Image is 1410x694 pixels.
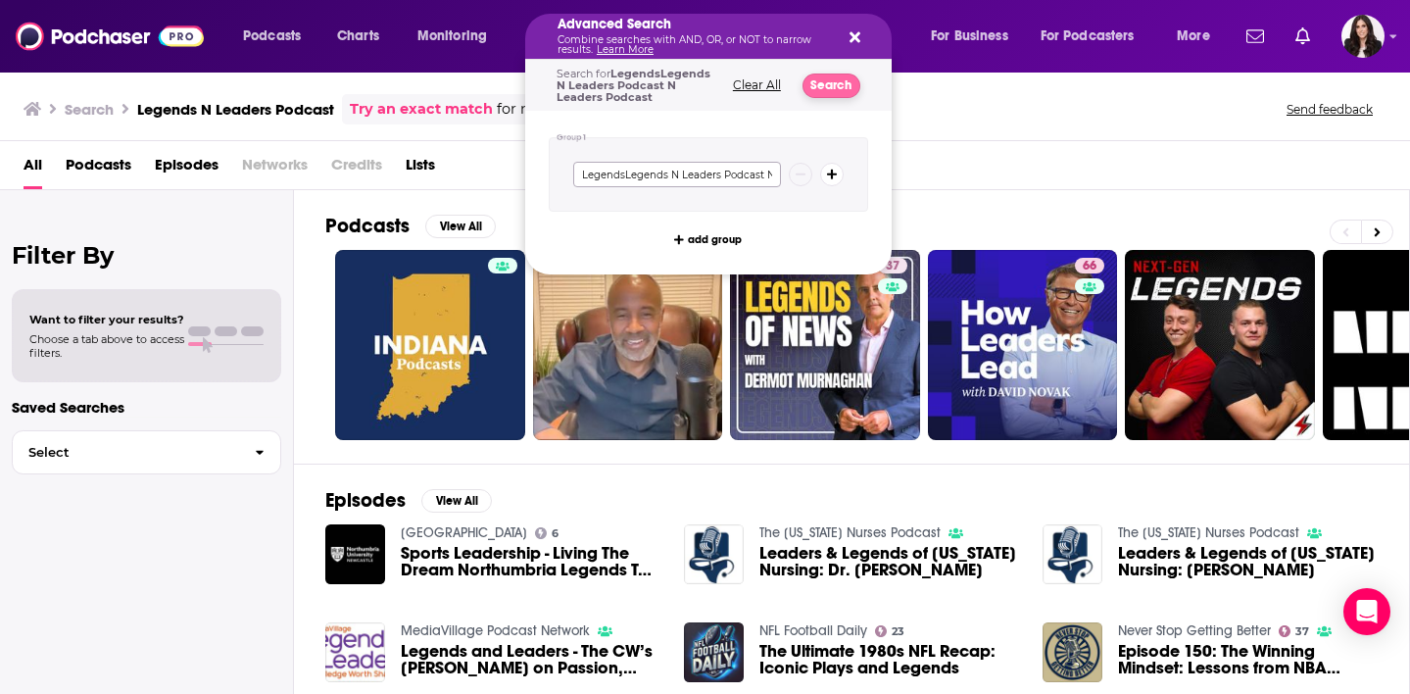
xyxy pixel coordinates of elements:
[875,625,905,637] a: 23
[66,149,131,189] a: Podcasts
[759,622,867,639] a: NFL Football Daily
[1177,23,1210,50] span: More
[1279,625,1310,637] a: 37
[597,43,654,56] a: Learn More
[1118,545,1378,578] a: Leaders & Legends of Texas Nursing: Dr. Lynn Wieck
[557,133,587,142] h4: Group 1
[337,23,379,50] span: Charts
[557,67,710,104] span: LegendsLegends N Leaders Podcast N Leaders Podcast
[325,488,492,513] a: EpisodesView All
[1075,258,1104,273] a: 66
[325,622,385,682] img: Legends and Leaders - The CW’s Mark Pedowitz on Passion, Innovation and Advertising Success
[759,545,1019,578] a: Leaders & Legends of Texas Nursing: Dr. Michael Evans
[1043,622,1102,682] img: Episode 150: The Winning Mindset: Lessons from NBA Legends with Alan Stein Jr.
[401,643,660,676] a: Legends and Leaders - The CW’s Mark Pedowitz on Passion, Innovation and Advertising Success
[1118,524,1299,541] a: The Texas Nurses Podcast
[401,643,660,676] span: Legends and Leaders - The CW’s [PERSON_NAME] on Passion, Innovation and Advertising Success
[1163,21,1235,52] button: open menu
[229,21,326,52] button: open menu
[727,78,787,92] button: Clear All
[406,149,435,189] a: Lists
[325,214,496,238] a: PodcastsView All
[29,332,184,360] span: Choose a tab above to access filters.
[557,67,710,104] span: Search for
[688,234,742,245] span: add group
[1028,21,1163,52] button: open menu
[65,100,114,119] h3: Search
[12,430,281,474] button: Select
[684,622,744,682] img: The Ultimate 1980s NFL Recap: Iconic Plays and Legends
[535,527,559,539] a: 6
[331,149,382,189] span: Credits
[1341,15,1385,58] img: User Profile
[350,98,493,121] a: Try an exact match
[1118,643,1378,676] span: Episode 150: The Winning Mindset: Lessons from NBA Legends with [PERSON_NAME]
[1295,627,1309,636] span: 37
[325,524,385,584] img: Sports Leadership - Living The Dream Northumbria Legends To Sector Leaders - Podcast
[421,489,492,513] button: View All
[425,215,496,238] button: View All
[243,23,301,50] span: Podcasts
[401,524,527,541] a: Northumbria University
[928,250,1118,440] a: 66
[558,18,828,31] h5: Advanced Search
[1341,15,1385,58] button: Show profile menu
[802,74,860,98] button: Search
[668,227,748,251] button: add group
[684,524,744,584] img: Leaders & Legends of Texas Nursing: Dr. Michael Evans
[401,545,660,578] a: Sports Leadership - Living The Dream Northumbria Legends To Sector Leaders - Podcast
[1041,23,1135,50] span: For Podcasters
[29,313,184,326] span: Want to filter your results?
[1118,545,1378,578] span: Leaders & Legends of [US_STATE] Nursing: [PERSON_NAME]
[325,488,406,513] h2: Episodes
[417,23,487,50] span: Monitoring
[1043,524,1102,584] img: Leaders & Legends of Texas Nursing: Dr. Lynn Wieck
[24,149,42,189] a: All
[242,149,308,189] span: Networks
[1281,101,1379,118] button: Send feedback
[1083,257,1096,276] span: 66
[730,250,920,440] a: 37
[558,35,828,55] p: Combine searches with AND, OR, or NOT to narrow results.
[759,643,1019,676] a: The Ultimate 1980s NFL Recap: Iconic Plays and Legends
[1239,20,1272,53] a: Show notifications dropdown
[137,100,334,119] h3: Legends N Leaders Podcast
[497,98,666,121] span: for more precise results
[404,21,512,52] button: open menu
[759,545,1019,578] span: Leaders & Legends of [US_STATE] Nursing: Dr. [PERSON_NAME]
[931,23,1008,50] span: For Business
[324,21,391,52] a: Charts
[1341,15,1385,58] span: Logged in as RebeccaShapiro
[917,21,1033,52] button: open menu
[155,149,219,189] a: Episodes
[1118,643,1378,676] a: Episode 150: The Winning Mindset: Lessons from NBA Legends with Alan Stein Jr.
[892,627,904,636] span: 23
[12,241,281,270] h2: Filter By
[544,14,910,59] div: Search podcasts, credits, & more...
[13,446,239,459] span: Select
[401,622,590,639] a: MediaVillage Podcast Network
[1118,622,1271,639] a: Never Stop Getting Better
[16,18,204,55] img: Podchaser - Follow, Share and Rate Podcasts
[759,524,941,541] a: The Texas Nurses Podcast
[1343,588,1390,635] div: Open Intercom Messenger
[886,257,899,276] span: 37
[1288,20,1318,53] a: Show notifications dropdown
[552,529,559,538] span: 6
[325,214,410,238] h2: Podcasts
[573,162,781,187] input: Type a keyword or phrase...
[12,398,281,417] p: Saved Searches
